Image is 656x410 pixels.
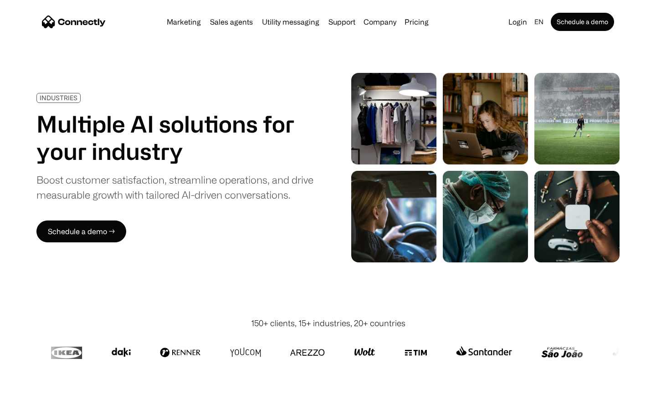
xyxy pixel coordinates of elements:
a: Schedule a demo [551,13,614,31]
div: en [534,15,543,28]
a: Login [505,15,531,28]
a: Utility messaging [258,18,323,26]
a: Pricing [401,18,432,26]
div: 150+ clients, 15+ industries, 20+ countries [251,317,405,329]
a: Support [325,18,359,26]
a: Sales agents [206,18,256,26]
ul: Language list [18,394,55,407]
div: INDUSTRIES [40,94,77,101]
h1: Multiple AI solutions for your industry [36,110,313,165]
div: Boost customer satisfaction, streamline operations, and drive measurable growth with tailored AI-... [36,172,313,202]
a: Marketing [163,18,205,26]
aside: Language selected: English [9,393,55,407]
div: Company [364,15,396,28]
a: Schedule a demo → [36,220,126,242]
